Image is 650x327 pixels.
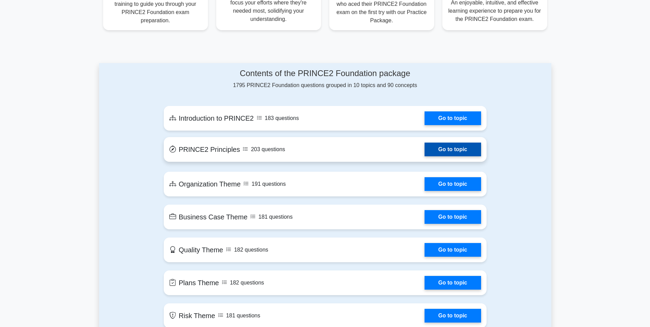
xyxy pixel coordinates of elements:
a: Go to topic [425,276,481,290]
div: 1795 PRINCE2 Foundation questions grouped in 10 topics and 90 concepts [164,69,487,89]
h4: Contents of the PRINCE2 Foundation package [164,69,487,78]
a: Go to topic [425,210,481,224]
a: Go to topic [425,243,481,257]
a: Go to topic [425,143,481,156]
a: Go to topic [425,177,481,191]
a: Go to topic [425,111,481,125]
a: Go to topic [425,309,481,323]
